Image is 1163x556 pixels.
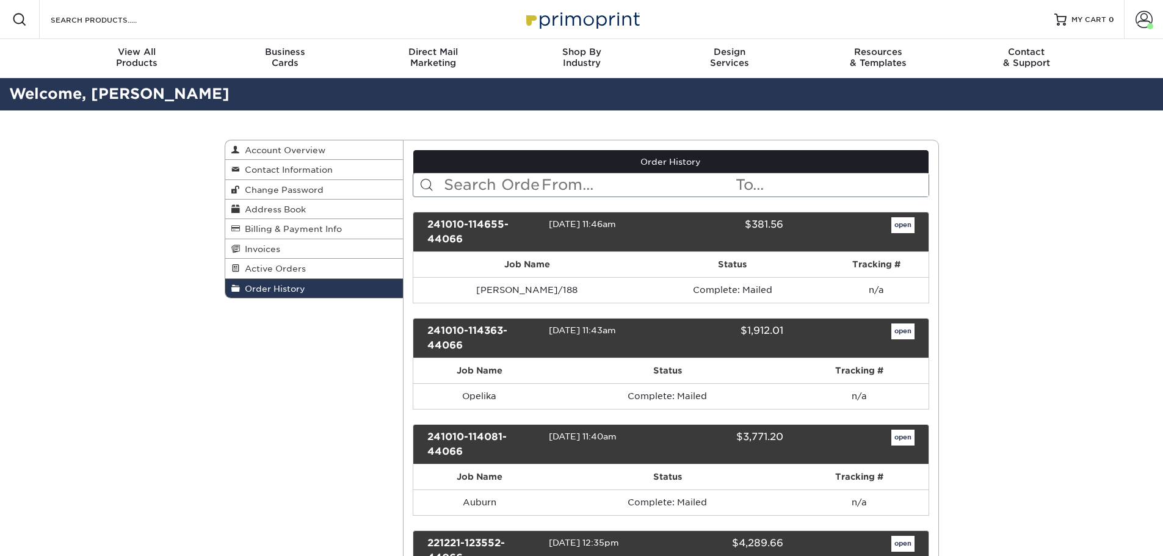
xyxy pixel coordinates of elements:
[545,489,789,515] td: Complete: Mailed
[891,536,915,552] a: open
[413,489,545,515] td: Auburn
[804,46,952,57] span: Resources
[413,383,545,409] td: Opelika
[952,46,1101,57] span: Contact
[413,358,545,383] th: Job Name
[790,489,929,515] td: n/a
[225,180,404,200] a: Change Password
[211,46,359,57] span: Business
[824,252,928,277] th: Tracking #
[225,140,404,160] a: Account Overview
[507,46,656,68] div: Industry
[540,173,734,197] input: From...
[549,431,617,441] span: [DATE] 11:40am
[1071,15,1106,25] span: MY CART
[804,46,952,68] div: & Templates
[240,244,280,254] span: Invoices
[418,430,549,459] div: 241010-114081-44066
[507,46,656,57] span: Shop By
[641,277,825,303] td: Complete: Mailed
[225,239,404,259] a: Invoices
[413,150,929,173] a: Order History
[240,145,325,155] span: Account Overview
[734,173,929,197] input: To...
[804,39,952,78] a: Resources& Templates
[1109,15,1114,24] span: 0
[656,46,804,68] div: Services
[240,165,333,175] span: Contact Information
[63,39,211,78] a: View AllProducts
[413,464,545,489] th: Job Name
[549,219,616,229] span: [DATE] 11:46am
[240,264,306,273] span: Active Orders
[662,323,792,353] div: $1,912.01
[240,185,324,195] span: Change Password
[790,464,929,489] th: Tracking #
[225,219,404,239] a: Billing & Payment Info
[952,39,1101,78] a: Contact& Support
[443,173,540,197] input: Search Orders...
[549,538,619,547] span: [DATE] 12:35pm
[790,383,929,409] td: n/a
[545,383,789,409] td: Complete: Mailed
[225,259,404,278] a: Active Orders
[418,217,549,247] div: 241010-114655-44066
[891,323,915,339] a: open
[521,6,643,32] img: Primoprint
[656,46,804,57] span: Design
[225,200,404,219] a: Address Book
[413,277,641,303] td: [PERSON_NAME]/188
[507,39,656,78] a: Shop ByIndustry
[359,46,507,68] div: Marketing
[662,430,792,459] div: $3,771.20
[662,217,792,247] div: $381.56
[549,325,616,335] span: [DATE] 11:43am
[240,204,306,214] span: Address Book
[656,39,804,78] a: DesignServices
[63,46,211,68] div: Products
[63,46,211,57] span: View All
[641,252,825,277] th: Status
[545,358,789,383] th: Status
[49,12,168,27] input: SEARCH PRODUCTS.....
[359,46,507,57] span: Direct Mail
[211,46,359,68] div: Cards
[240,284,305,294] span: Order History
[211,39,359,78] a: BusinessCards
[413,252,641,277] th: Job Name
[240,224,342,234] span: Billing & Payment Info
[790,358,929,383] th: Tracking #
[952,46,1101,68] div: & Support
[824,277,928,303] td: n/a
[225,160,404,179] a: Contact Information
[418,323,549,353] div: 241010-114363-44066
[545,464,789,489] th: Status
[225,279,404,298] a: Order History
[891,217,915,233] a: open
[891,430,915,446] a: open
[359,39,507,78] a: Direct MailMarketing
